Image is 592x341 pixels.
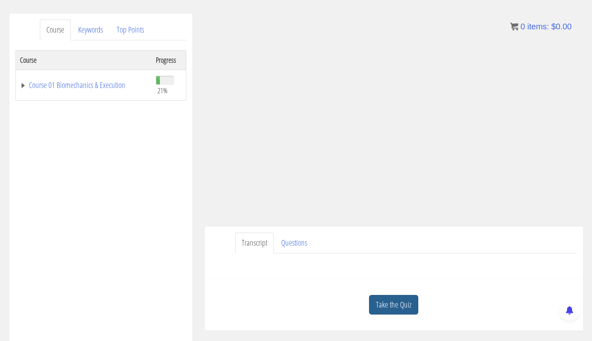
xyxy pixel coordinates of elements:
[369,295,418,315] a: Take the Quiz
[520,22,525,31] span: 0
[235,233,274,253] a: Transcript
[152,50,186,70] th: Progress
[72,20,109,40] a: Keywords
[551,22,572,31] bdi: 0.00
[510,22,518,31] img: icon11.png
[527,22,549,31] span: items:
[157,86,168,95] span: 21%
[110,20,151,40] a: Top Points
[510,22,572,31] a: 0 items: $0.00
[551,22,556,31] span: $
[20,81,148,89] a: Course 01 Biomechanics & Execution
[40,20,71,40] a: Course
[205,13,583,227] iframe: To enrich screen reader interactions, please activate Accessibility in Grammarly extension settings
[275,233,314,253] a: Questions
[15,50,152,70] th: Course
